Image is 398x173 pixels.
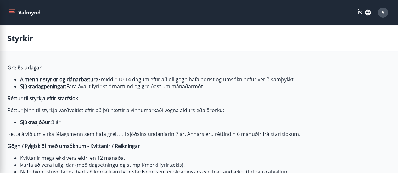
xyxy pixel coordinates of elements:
[20,119,52,126] strong: Sjúkrasjóður:
[8,33,33,44] p: Styrkir
[8,107,305,114] p: Réttur þinn til styrkja varðveitist eftir að þú hættir á vinnumarkaði vegna aldurs eða örorku:
[8,64,42,71] strong: Greiðsludagar
[20,76,305,83] li: Greiddir 10-14 dögum eftir að öll gögn hafa borist og umsókn hefur verið samþykkt.
[20,83,66,90] strong: Sjúkradagpeningar:
[375,5,390,20] button: S
[8,131,305,138] p: Þetta á við um virka félagsmenn sem hafa greitt til sjóðsins undanfarin 7 ár. Annars eru réttindi...
[20,154,305,161] li: Kvittanir mega ekki vera eldri en 12 mánaða.
[20,83,305,90] li: Fara ávallt fyrir stjórnarfund og greiðast um mánaðarmót.
[8,95,78,102] strong: Réttur til styrkja eftir starfslok
[20,119,305,126] li: 3 ár
[382,9,384,16] span: S
[8,7,43,18] button: menu
[354,7,374,18] button: ÍS
[8,143,140,149] strong: Gögn / Fylgiskjöl með umsóknum - Kvittanir / Reikningar
[20,76,97,83] strong: Almennir styrkir og dánarbætur:
[20,161,305,168] li: Þurfa að vera fullgildar (með dagsetningu og stimpli/merki fyrirtækis).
